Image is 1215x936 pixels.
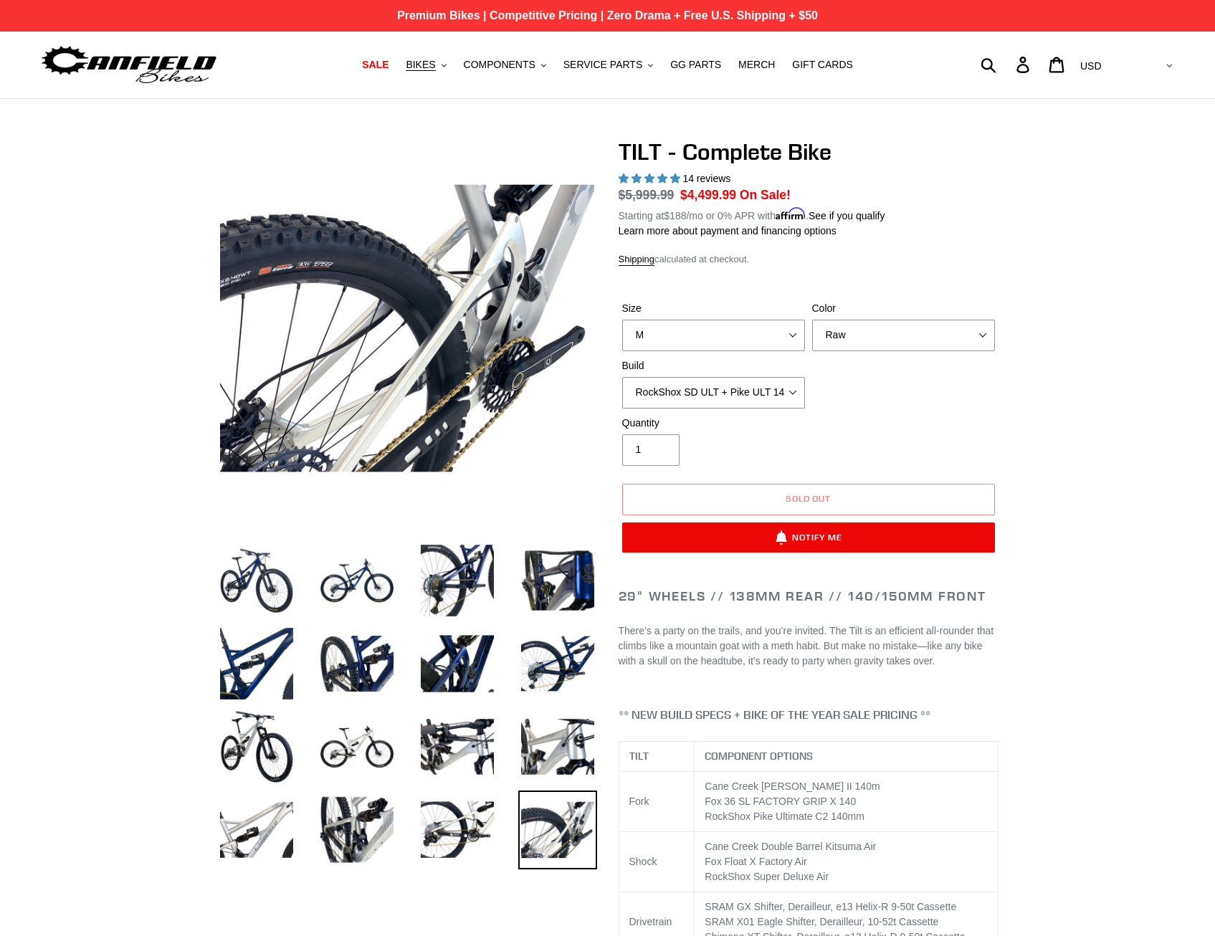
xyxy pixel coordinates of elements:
a: See if you qualify - Learn more about Affirm Financing (opens in modal) [809,210,885,221]
img: Load image into Gallery viewer, TILT - Complete Bike [217,791,296,869]
img: Load image into Gallery viewer, TILT - Complete Bike [217,541,296,620]
img: Load image into Gallery viewer, TILT - Complete Bike [318,791,396,869]
input: Search [988,49,1025,80]
td: Fork [619,772,695,832]
th: TILT [619,742,695,772]
span: $4,499.99 [680,188,736,202]
span: COMPONENTS [464,59,535,71]
span: Sold out [786,493,832,504]
span: On Sale! [740,186,791,204]
span: 14 reviews [682,173,730,184]
th: COMPONENT OPTIONS [695,742,998,772]
button: BIKES [399,55,453,75]
img: Load image into Gallery viewer, TILT - Complete Bike [518,541,597,620]
td: Cane Creek [PERSON_NAME] II 140m Fox 36 SL FACTORY GRIP X 140 RockShox Pike Ultimate C2 140mm [695,772,998,832]
img: Load image into Gallery viewer, TILT - Complete Bike [318,541,396,620]
label: Size [622,301,805,316]
a: GIFT CARDS [785,55,860,75]
button: Notify Me [622,522,995,553]
img: Canfield Bikes [39,42,219,87]
div: calculated at checkout. [619,252,999,267]
span: MERCH [738,59,775,71]
td: Shock [619,832,695,892]
button: SERVICE PARTS [556,55,660,75]
img: Load image into Gallery viewer, TILT - Complete Bike [518,707,597,786]
a: SALE [355,55,396,75]
a: GG PARTS [663,55,728,75]
img: Load image into Gallery viewer, TILT - Complete Bike [418,541,497,620]
s: $5,999.99 [619,188,675,202]
label: Color [812,301,995,316]
span: GG PARTS [670,59,721,71]
label: Quantity [622,416,805,431]
img: Load image into Gallery viewer, TILT - Complete Bike [318,624,396,703]
button: Sold out [622,484,995,515]
a: Learn more about payment and financing options [619,225,837,237]
span: SALE [362,59,389,71]
a: Shipping [619,254,655,266]
img: Load image into Gallery viewer, TILT - Complete Bike [217,624,296,703]
img: Load image into Gallery viewer, TILT - Complete Bike [318,707,396,786]
h4: ** NEW BUILD SPECS + BIKE OF THE YEAR SALE PRICING ** [619,708,999,722]
span: BIKES [406,59,435,71]
span: GIFT CARDS [792,59,853,71]
span: SERVICE PARTS [563,59,642,71]
label: Build [622,358,805,373]
h1: TILT - Complete Bike [619,138,999,166]
img: Load image into Gallery viewer, TILT - Complete Bike [518,624,597,703]
img: Load image into Gallery viewer, TILT - Complete Bike [418,624,497,703]
span: 5.00 stars [619,173,683,184]
img: Load image into Gallery viewer, TILT - Complete Bike [418,707,497,786]
button: COMPONENTS [457,55,553,75]
span: Affirm [776,208,806,220]
p: There’s a party on the trails, and you’re invited. The Tilt is an efficient all-rounder that clim... [619,624,999,669]
img: Load image into Gallery viewer, TILT - Complete Bike [418,791,497,869]
p: Starting at /mo or 0% APR with . [619,205,885,224]
img: Load image into Gallery viewer, TILT - Complete Bike [518,791,597,869]
a: MERCH [731,55,782,75]
td: Cane Creek Double Barrel Kitsuma Air Fox Float X Factory Air RockShox Super Deluxe Air [695,832,998,892]
img: Load image into Gallery viewer, TILT - Complete Bike [217,707,296,786]
h2: 29" Wheels // 138mm Rear // 140/150mm Front [619,588,999,604]
span: $188 [664,210,686,221]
